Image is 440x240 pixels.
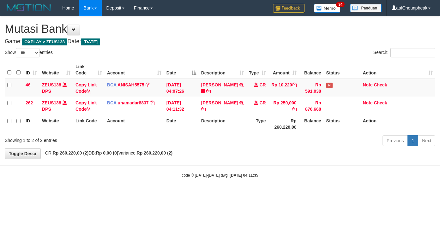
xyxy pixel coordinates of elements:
[418,135,435,146] a: Next
[336,2,345,7] span: 34
[201,107,206,112] a: Copy MUHAMMAD IQB to clipboard
[292,107,297,112] a: Copy Rp 250,000 to clipboard
[350,4,382,12] img: panduan.png
[23,115,39,133] th: ID
[105,115,164,133] th: Account
[22,38,67,45] span: OXPLAY > ZEUS138
[5,23,435,35] h1: Mutasi Bank
[5,135,178,143] div: Showing 1 to 2 of 2 entries
[407,135,418,146] a: 1
[299,79,324,97] td: Rp 591,038
[201,82,238,87] a: [PERSON_NAME]
[26,100,33,105] span: 262
[324,115,360,133] th: Status
[268,97,299,115] td: Rp 250,000
[73,61,105,79] th: Link Code: activate to sort column ascending
[146,82,150,87] a: Copy ANISAH5575 to clipboard
[75,100,97,112] a: Copy Link Code
[273,4,304,13] img: Feedback.jpg
[299,61,324,79] th: Balance
[299,115,324,133] th: Balance
[246,61,268,79] th: Type: activate to sort column ascending
[137,150,173,155] strong: Rp 260.220,00 (2)
[5,38,435,45] h4: Game: Date:
[39,61,73,79] th: Website: activate to sort column ascending
[42,150,173,155] span: CR: DB: Variance:
[39,115,73,133] th: Website
[42,100,61,105] a: ZEUS138
[26,82,31,87] span: 46
[199,115,246,133] th: Description
[373,48,435,57] label: Search:
[374,100,387,105] a: Check
[182,173,258,178] small: code © [DATE]-[DATE] dwg |
[42,82,61,87] a: ZEUS138
[23,61,39,79] th: ID: activate to sort column ascending
[164,97,199,115] td: [DATE] 04:11:32
[246,115,268,133] th: Type
[81,38,100,45] span: [DATE]
[150,100,154,105] a: Copy uhamadar8837 to clipboard
[374,82,387,87] a: Check
[164,79,199,97] td: [DATE] 04:07:26
[118,82,144,87] a: ANISAH5575
[5,48,53,57] label: Show entries
[292,82,297,87] a: Copy Rp 10,220 to clipboard
[16,48,39,57] select: Showentries
[324,61,360,79] th: Status
[118,100,149,105] a: uhamadar8837
[299,97,324,115] td: Rp 876,668
[5,148,41,159] a: Toggle Descr
[39,97,73,115] td: DPS
[107,82,117,87] span: BCA
[360,61,435,79] th: Action: activate to sort column ascending
[326,83,333,88] span: Has Note
[206,89,211,94] a: Copy HASAN NUR YUNKA to clipboard
[201,100,238,105] a: [PERSON_NAME]
[259,100,266,105] span: CR
[105,61,164,79] th: Account: activate to sort column ascending
[383,135,408,146] a: Previous
[5,3,53,13] img: MOTION_logo.png
[268,79,299,97] td: Rp 10,220
[259,82,266,87] span: CR
[96,150,118,155] strong: Rp 0,00 (0)
[75,82,97,94] a: Copy Link Code
[164,115,199,133] th: Date
[164,61,199,79] th: Date: activate to sort column descending
[314,4,341,13] img: Button%20Memo.svg
[230,173,258,178] strong: [DATE] 04:11:35
[199,61,246,79] th: Description: activate to sort column ascending
[53,150,89,155] strong: Rp 260.220,00 (2)
[268,115,299,133] th: Rp 260.220,00
[363,100,372,105] a: Note
[363,82,372,87] a: Note
[390,48,435,57] input: Search:
[39,79,73,97] td: DPS
[107,100,117,105] span: BCA
[268,61,299,79] th: Amount: activate to sort column ascending
[360,115,435,133] th: Action
[73,115,105,133] th: Link Code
